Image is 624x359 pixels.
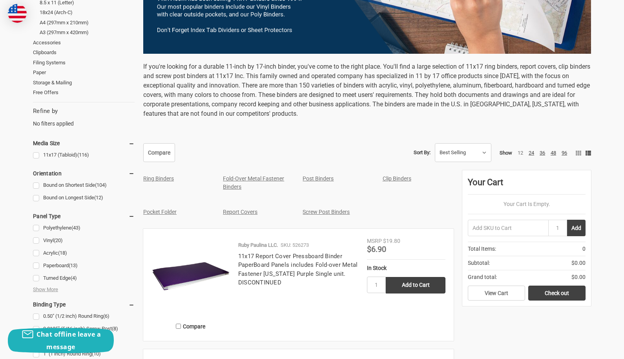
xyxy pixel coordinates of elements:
span: (18) [58,250,67,256]
span: $0.00 [571,273,586,281]
input: Add to Cart [386,277,445,293]
a: Vinyl [33,235,135,246]
a: 96 [562,150,567,156]
a: Bound on Shortest Side [33,180,135,191]
img: duty and tax information for United States [8,4,27,23]
a: Clipboards [33,47,135,58]
h5: Refine by [33,107,135,116]
a: 24 [529,150,534,156]
a: Fold-Over Metal Fastener Binders [223,175,284,190]
a: Free Offers [33,87,135,98]
span: Chat offline leave a message [36,330,101,351]
span: Grand total: [468,273,497,281]
a: View Cart [468,286,525,301]
span: $0.00 [571,259,586,267]
a: Check out [528,286,586,301]
a: 11x17 (Tabloid) [33,150,135,160]
a: Ring Binders [143,175,174,182]
h5: Media Size [33,138,135,148]
img: 11x17 Report Cover Pressboard Binder PaperBoard Panels includes Fold-over Metal Fastener Louisian... [151,237,230,315]
span: (6) [103,313,109,319]
span: (20) [54,237,63,243]
span: (10) [92,351,101,357]
label: Compare [151,320,230,333]
button: Chat offline leave a message [8,328,114,353]
a: Accessories [33,38,135,48]
span: (13) [69,262,78,268]
a: 0.50" (1/2 inch) Round Ring [33,311,135,322]
a: Paper [33,67,135,78]
h5: Orientation [33,169,135,178]
a: Storage & Mailing [33,78,135,88]
div: MSRP [367,237,382,245]
a: 48 [551,150,556,156]
a: 0.3125" (5/16 inch) Screw Post [33,324,135,334]
input: Compare [176,324,181,329]
a: Turned Edge [33,273,135,284]
a: 18x24 (Arch-C) [40,7,135,18]
span: Show More [33,286,58,293]
a: Bound on Longest Side [33,193,135,203]
input: Add SKU to Cart [468,220,548,236]
a: Paperboard [33,261,135,271]
span: If you're looking for a durable 11-inch by 17-inch binder, you've come to the right place. You'll... [143,63,590,117]
span: (12) [94,195,103,200]
div: Your Cart [468,176,586,195]
span: $6.90 [367,244,386,254]
a: Acrylic [33,248,135,259]
label: Sort By: [414,147,431,159]
a: Filing Systems [33,58,135,68]
p: Ruby Paulina LLC. [238,241,278,249]
span: Show [500,150,512,156]
span: (43) [71,225,80,231]
span: (104) [95,182,107,188]
span: $19.80 [383,238,400,244]
a: Report Covers [223,209,257,215]
p: Your Cart Is Empty. [468,200,586,208]
h5: Panel Type [33,211,135,221]
a: Screw Post Binders [303,209,350,215]
a: 36 [540,150,545,156]
span: (116) [77,152,89,158]
a: A3 (297mm x 420mm) [40,27,135,38]
div: In Stock [367,264,445,272]
button: Add [567,220,586,236]
a: Clip Binders [383,175,411,182]
h5: Binding Type [33,300,135,309]
span: Total Items: [468,245,496,253]
a: A4 (297mm x 210mm) [40,18,135,28]
a: Post Binders [303,175,334,182]
p: SKU: 526273 [281,241,309,249]
a: 11x17 Report Cover Pressboard Binder PaperBoard Panels includes Fold-over Metal Fastener [US_STAT... [238,253,358,286]
span: 0 [582,245,586,253]
a: 12 [518,150,523,156]
span: Subtotal: [468,259,490,267]
a: Polyethylene [33,223,135,233]
a: Pocket Folder [143,209,177,215]
span: (4) [71,275,77,281]
a: Compare [143,143,175,162]
span: (8) [112,326,118,332]
div: No filters applied [33,107,135,128]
